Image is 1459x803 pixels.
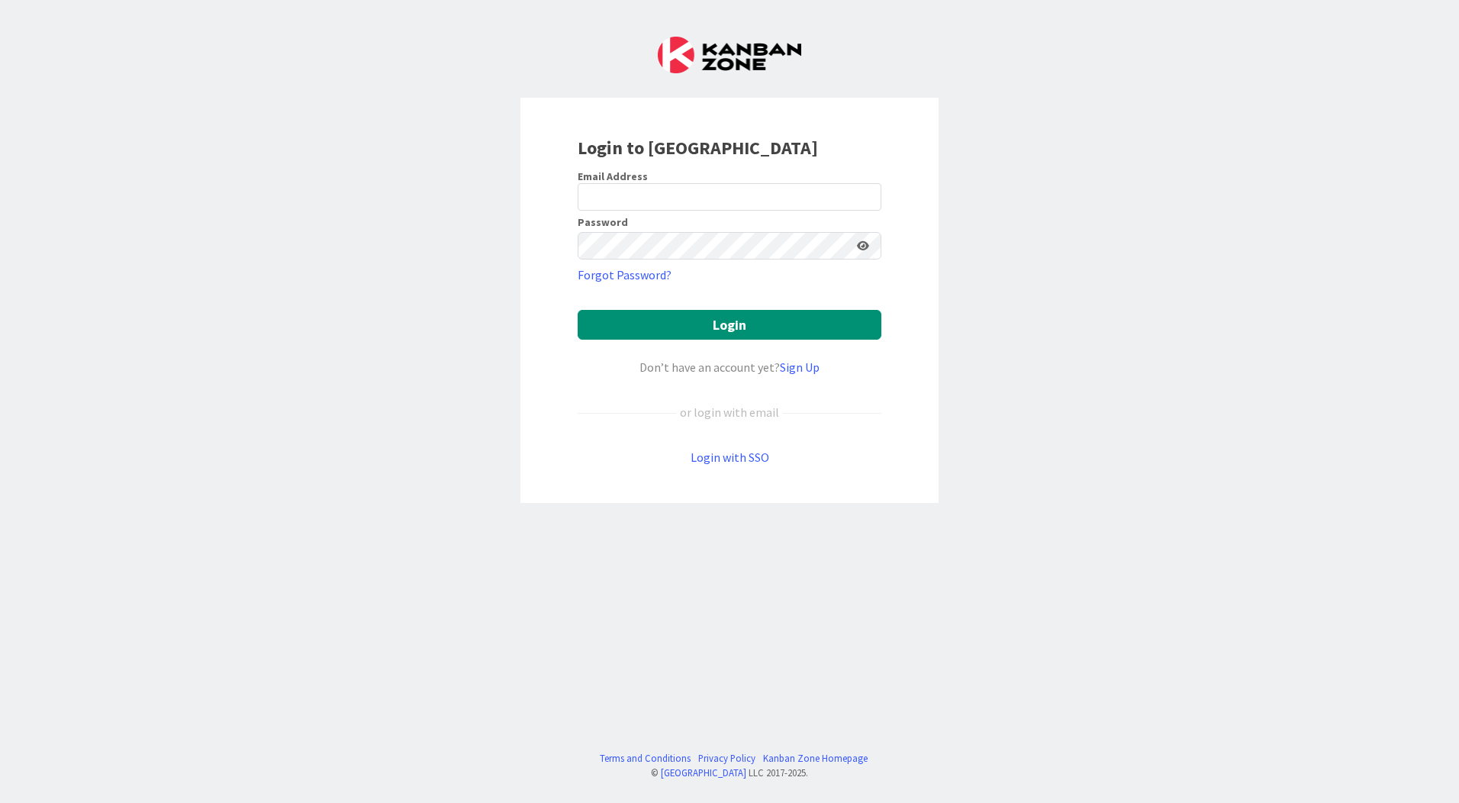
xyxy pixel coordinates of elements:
[578,310,881,340] button: Login
[600,751,691,766] a: Terms and Conditions
[855,188,874,206] keeper-lock: Open Keeper Popup
[780,360,820,375] a: Sign Up
[578,217,628,227] label: Password
[578,358,881,376] div: Don’t have an account yet?
[592,766,868,780] div: © LLC 2017- 2025 .
[658,37,801,73] img: Kanban Zone
[676,403,783,421] div: or login with email
[698,751,755,766] a: Privacy Policy
[578,266,672,284] a: Forgot Password?
[763,751,868,766] a: Kanban Zone Homepage
[661,766,746,779] a: [GEOGRAPHIC_DATA]
[578,169,648,183] label: Email Address
[578,136,818,160] b: Login to [GEOGRAPHIC_DATA]
[691,450,769,465] a: Login with SSO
